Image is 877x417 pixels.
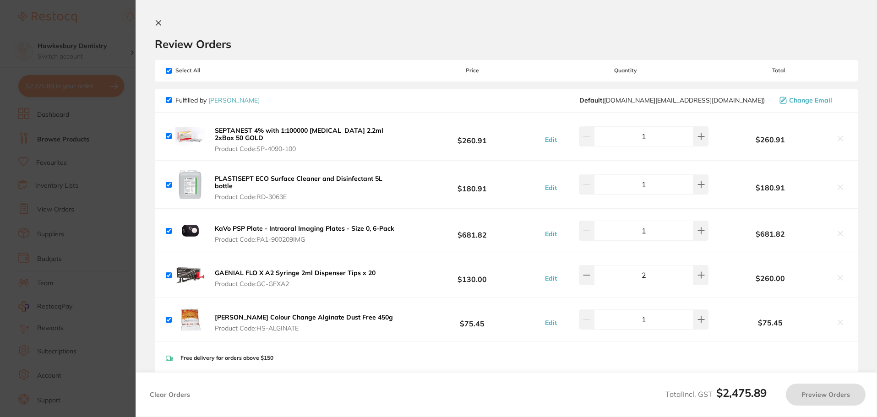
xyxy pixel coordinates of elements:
span: Product Code: GC-GFXA2 [215,280,376,287]
b: $75.45 [711,319,830,327]
b: $180.91 [711,184,830,192]
b: $260.91 [404,128,540,145]
button: Change Email [777,96,847,104]
span: Price [404,67,540,74]
b: $75.45 [404,311,540,328]
span: Change Email [789,97,832,104]
b: $681.82 [711,230,830,238]
b: $130.00 [404,267,540,284]
p: Free delivery for orders above $150 [180,355,273,361]
img: cm9qOGRxZQ [175,122,205,151]
span: Product Code: SP-4090-100 [215,145,401,152]
b: Default [579,96,602,104]
h2: Review Orders [155,37,858,51]
b: $260.91 [711,135,830,144]
img: MG5qNHNkbw [175,170,205,199]
span: Product Code: RD-3063E [215,193,401,200]
button: GAENIAL FLO X A2 Syringe 2ml Dispenser Tips x 20 Product Code:GC-GFXA2 [212,269,378,288]
b: SEPTANEST 4% with 1:100000 [MEDICAL_DATA] 2.2ml 2xBox 50 GOLD [215,126,383,142]
a: [PERSON_NAME] [208,96,260,104]
span: Quantity [540,67,711,74]
button: Edit [542,135,560,144]
button: SEPTANEST 4% with 1:100000 [MEDICAL_DATA] 2.2ml 2xBox 50 GOLD Product Code:SP-4090-100 [212,126,404,153]
button: KaVo PSP Plate - Intraoral Imaging Plates - Size 0, 6-Pack Product Code:PA1-900209IMG [212,224,397,244]
img: ZXkyczhkcA [175,305,205,334]
b: $681.82 [404,222,540,239]
span: Select All [166,67,257,74]
b: PLASTISEPT ECO Surface Cleaner and Disinfectant 5L bottle [215,174,382,190]
b: $260.00 [711,274,830,282]
button: Edit [542,230,560,238]
span: Product Code: PA1-900209IMG [215,236,394,243]
span: Product Code: HS-ALGINATE [215,325,393,332]
b: [PERSON_NAME] Colour Change Alginate Dust Free 450g [215,313,393,321]
button: Edit [542,319,560,327]
button: Clear Orders [147,384,193,406]
button: [PERSON_NAME] Colour Change Alginate Dust Free 450g Product Code:HS-ALGINATE [212,313,396,332]
p: Fulfilled by [175,97,260,104]
button: Preview Orders [786,384,866,406]
button: Edit [542,274,560,282]
button: Edit [542,184,560,192]
span: Total Incl. GST [665,390,767,399]
img: MXR6ZWt0Ng [175,216,205,245]
b: GAENIAL FLO X A2 Syringe 2ml Dispenser Tips x 20 [215,269,376,277]
button: PLASTISEPT ECO Surface Cleaner and Disinfectant 5L bottle Product Code:RD-3063E [212,174,404,201]
img: MndjNGN1YQ [175,260,205,290]
b: $2,475.89 [716,386,767,400]
b: KaVo PSP Plate - Intraoral Imaging Plates - Size 0, 6-Pack [215,224,394,233]
span: customer.care@henryschein.com.au [579,97,765,104]
span: Total [711,67,847,74]
b: $180.91 [404,176,540,193]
